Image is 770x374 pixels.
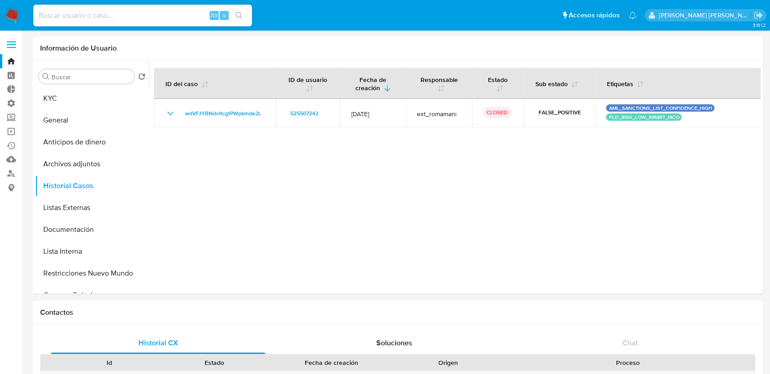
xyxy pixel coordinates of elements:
span: Alt [210,11,218,20]
div: Id [63,358,155,367]
span: Chat [622,338,638,348]
a: Notificaciones [629,11,637,19]
button: Historial Casos [35,175,149,197]
button: Listas Externas [35,197,149,219]
div: Origen [402,358,494,367]
div: Estado [168,358,261,367]
button: search-icon [230,9,248,22]
button: Buscar [42,73,50,80]
button: Cruces y Relaciones [35,284,149,306]
span: s [223,11,226,20]
input: Buscar [51,73,131,81]
button: Lista Interna [35,241,149,262]
button: Documentación [35,219,149,241]
span: Soluciones [376,338,412,348]
button: General [35,109,149,131]
div: Fecha de creación [273,358,389,367]
button: Archivos adjuntos [35,153,149,175]
button: Volver al orden por defecto [138,73,145,83]
button: Anticipos de dinero [35,131,149,153]
a: Salir [754,10,763,20]
button: KYC [35,87,149,109]
h1: Información de Usuario [40,44,117,53]
div: Proceso [507,358,749,367]
p: marianela.tarsia@mercadolibre.com [659,11,751,20]
h1: Contactos [40,308,755,317]
input: Buscar usuario o caso... [33,10,252,21]
span: Historial CX [139,338,178,348]
button: Restricciones Nuevo Mundo [35,262,149,284]
span: Accesos rápidos [569,10,620,20]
